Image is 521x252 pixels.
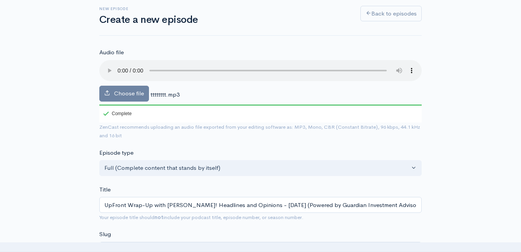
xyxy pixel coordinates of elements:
button: Full (Complete content that stands by itself) [99,160,422,176]
label: Slug [99,230,111,239]
label: Episode type [99,148,133,157]
strong: not [154,214,163,221]
label: Title [99,185,111,194]
label: Audio file [99,48,124,57]
h6: New episode [99,7,351,11]
span: Choose file [114,90,144,97]
input: What is the episode's title? [99,197,422,213]
div: Complete [99,105,133,123]
div: Full (Complete content that stands by itself) [104,164,410,173]
small: Your episode title should include your podcast title, episode number, or season number. [99,214,303,221]
h1: Create a new episode [99,14,351,26]
a: Back to episodes [360,6,422,22]
div: Complete [103,111,132,116]
small: ZenCast recommends uploading an audio file exported from your editing software as: MP3, Mono, CBR... [99,124,420,139]
span: tttttttt.mp3 [151,91,180,98]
